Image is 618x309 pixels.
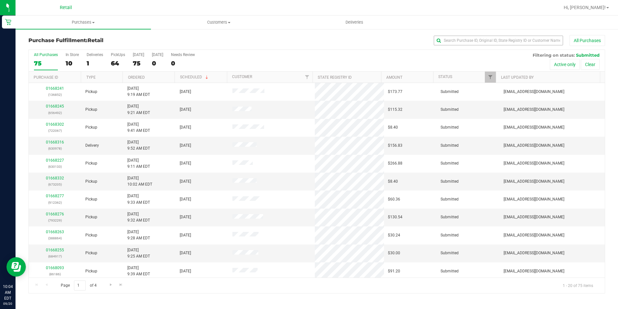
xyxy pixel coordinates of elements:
[388,214,402,220] span: $130.54
[33,164,78,170] p: (630133)
[171,52,195,57] div: Needs Review
[116,280,126,289] a: Go to the last page
[33,128,78,134] p: (722067)
[576,52,600,58] span: Submitted
[388,89,402,95] span: $173.77
[86,75,96,80] a: Type
[85,250,97,256] span: Pickup
[46,176,64,180] a: 01668332
[504,214,564,220] span: [EMAIL_ADDRESS][DOMAIN_NAME]
[5,19,11,25] inline-svg: Retail
[180,178,191,185] span: [DATE]
[85,232,97,238] span: Pickup
[504,232,564,238] span: [EMAIL_ADDRESS][DOMAIN_NAME]
[33,181,78,188] p: (673205)
[504,107,564,113] span: [EMAIL_ADDRESS][DOMAIN_NAME]
[558,280,598,290] span: 1 - 20 of 75 items
[106,280,115,289] a: Go to the next page
[127,121,150,134] span: [DATE] 9:41 AM EDT
[34,75,58,80] a: Purchase ID
[85,268,97,274] span: Pickup
[504,143,564,149] span: [EMAIL_ADDRESS][DOMAIN_NAME]
[85,214,97,220] span: Pickup
[441,232,459,238] span: Submitted
[570,35,605,46] button: All Purchases
[504,178,564,185] span: [EMAIL_ADDRESS][DOMAIN_NAME]
[33,200,78,206] p: (912362)
[127,86,150,98] span: [DATE] 9:19 AM EDT
[87,52,103,57] div: Deliveries
[152,60,163,67] div: 0
[46,122,64,127] a: 01668302
[152,52,163,57] div: [DATE]
[441,250,459,256] span: Submitted
[180,143,191,149] span: [DATE]
[127,193,150,205] span: [DATE] 9:33 AM EDT
[111,60,125,67] div: 64
[85,143,99,149] span: Delivery
[438,74,452,79] a: Status
[127,157,150,170] span: [DATE] 9:11 AM EDT
[74,280,86,291] input: 1
[46,86,64,91] a: 01668241
[66,60,79,67] div: 10
[581,59,600,70] button: Clear
[388,143,402,149] span: $156.83
[33,253,78,259] p: (684917)
[441,107,459,113] span: Submitted
[127,211,150,223] span: [DATE] 9:32 AM EDT
[504,196,564,202] span: [EMAIL_ADDRESS][DOMAIN_NAME]
[180,75,209,79] a: Scheduled
[441,124,459,131] span: Submitted
[88,37,103,43] span: Retail
[33,92,78,98] p: (136852)
[434,36,563,45] input: Search Purchase ID, Original ID, State Registry ID or Customer Name...
[151,16,286,29] a: Customers
[501,75,534,80] a: Last Updated By
[46,230,64,234] a: 01668263
[485,72,495,83] a: Filter
[127,175,152,188] span: [DATE] 10:02 AM EDT
[85,124,97,131] span: Pickup
[388,232,400,238] span: $30.24
[388,124,398,131] span: $8.40
[55,280,102,291] span: Page of 4
[127,247,150,259] span: [DATE] 9:25 AM EDT
[287,16,422,29] a: Deliveries
[46,194,64,198] a: 01668277
[504,124,564,131] span: [EMAIL_ADDRESS][DOMAIN_NAME]
[16,19,151,25] span: Purchases
[60,5,72,10] span: Retail
[34,52,58,57] div: All Purchases
[127,229,150,241] span: [DATE] 9:28 AM EDT
[33,235,78,241] p: (388864)
[564,5,606,10] span: Hi, [PERSON_NAME]!
[388,268,400,274] span: $91.20
[3,284,13,301] p: 10:04 AM EDT
[85,178,97,185] span: Pickup
[302,72,313,83] a: Filter
[46,158,64,163] a: 01668227
[504,268,564,274] span: [EMAIL_ADDRESS][DOMAIN_NAME]
[66,52,79,57] div: In Store
[386,75,402,80] a: Amount
[388,160,402,166] span: $266.88
[180,89,191,95] span: [DATE]
[441,160,459,166] span: Submitted
[441,143,459,149] span: Submitted
[6,257,26,277] iframe: Resource center
[16,16,151,29] a: Purchases
[85,196,97,202] span: Pickup
[46,266,64,270] a: 01668093
[133,60,144,67] div: 75
[127,265,150,277] span: [DATE] 9:39 AM EDT
[388,107,402,113] span: $115.32
[46,212,64,216] a: 01668276
[441,214,459,220] span: Submitted
[504,89,564,95] span: [EMAIL_ADDRESS][DOMAIN_NAME]
[441,178,459,185] span: Submitted
[180,250,191,256] span: [DATE]
[46,248,64,252] a: 01668255
[46,104,64,109] a: 01668245
[33,110,78,116] p: (656492)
